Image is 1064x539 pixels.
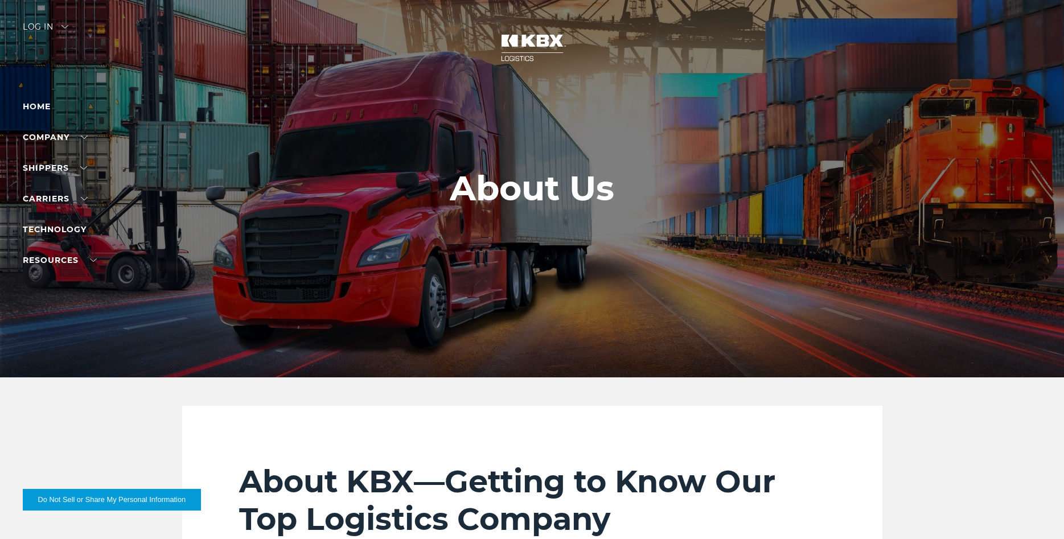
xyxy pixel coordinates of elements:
a: Carriers [23,194,88,204]
a: Company [23,132,88,142]
a: SHIPPERS [23,163,87,173]
iframe: Chat Widget [1007,484,1064,539]
h1: About Us [450,169,614,208]
img: kbx logo [490,23,575,73]
h2: About KBX—Getting to Know Our Top Logistics Company [239,463,825,538]
a: Technology [23,224,87,234]
button: Do Not Sell or Share My Personal Information [23,489,201,511]
img: arrow [61,25,68,28]
div: Log in [23,23,68,39]
a: RESOURCES [23,255,97,265]
a: Home [23,101,51,112]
